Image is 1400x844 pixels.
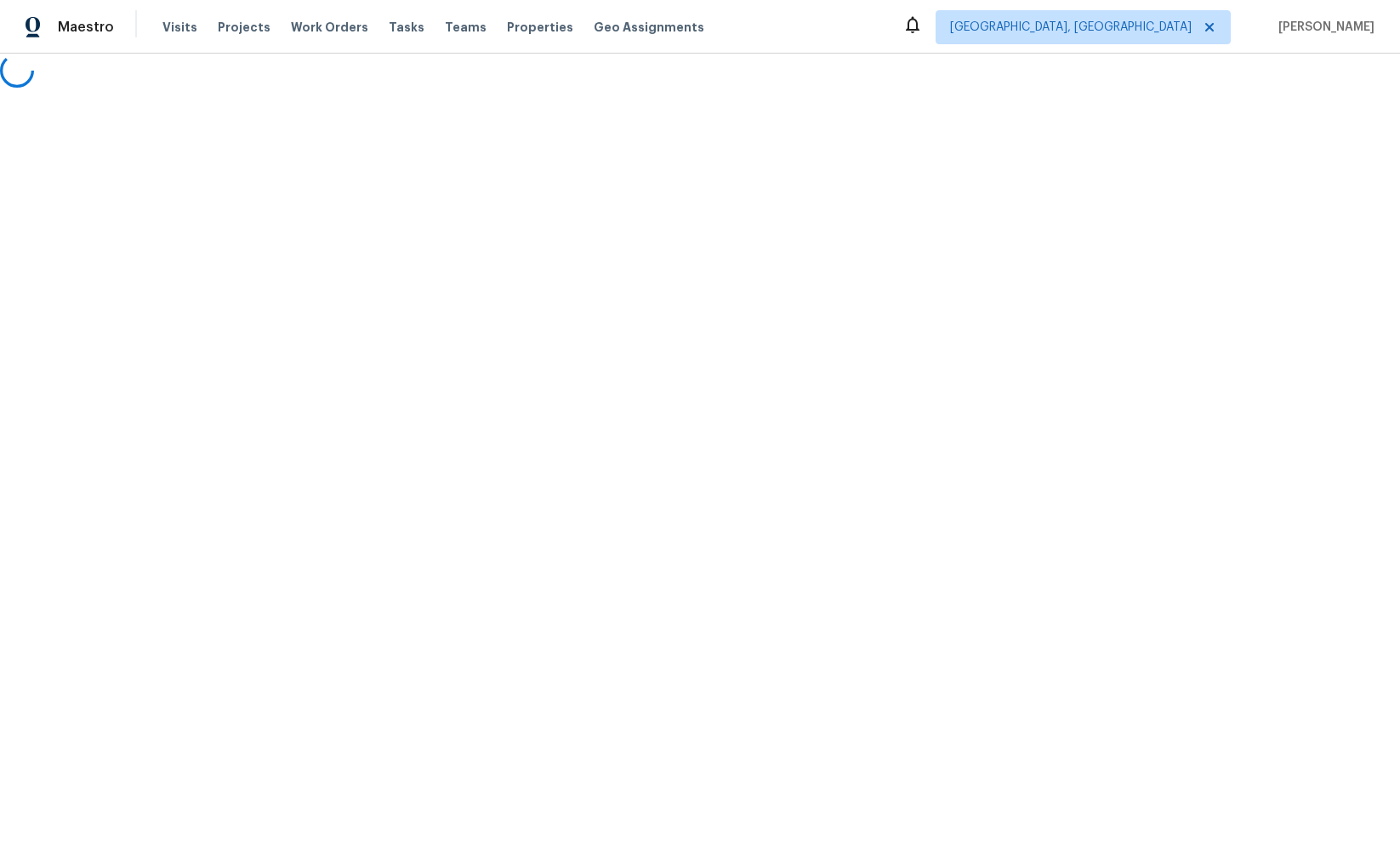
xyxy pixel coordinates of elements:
[162,19,197,36] span: Visits
[950,19,1192,36] span: [GEOGRAPHIC_DATA], [GEOGRAPHIC_DATA]
[445,19,487,36] span: Teams
[291,19,368,36] span: Work Orders
[218,19,270,36] span: Projects
[507,19,573,36] span: Properties
[58,19,114,36] span: Maestro
[594,19,704,36] span: Geo Assignments
[1272,19,1374,36] span: [PERSON_NAME]
[389,21,424,33] span: Tasks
